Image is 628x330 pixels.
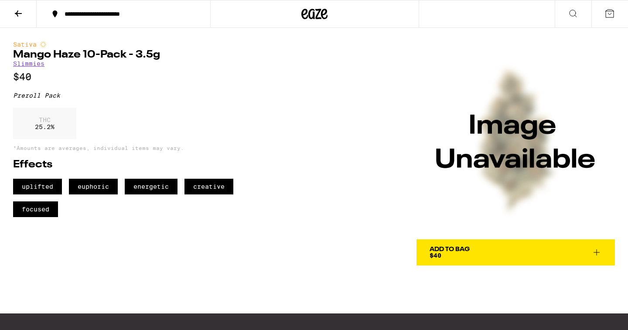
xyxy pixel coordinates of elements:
span: uplifted [13,179,62,194]
div: Preroll Pack [13,92,284,99]
img: sativaColor.svg [40,41,47,48]
a: Slimmies [13,60,44,67]
span: creative [184,179,233,194]
span: focused [13,201,58,217]
span: euphoric [69,179,118,194]
button: Add To Bag$40 [416,239,615,265]
p: *Amounts are averages, individual items may vary. [13,145,284,151]
h1: Mango Haze 10-Pack - 3.5g [13,50,284,60]
h2: Effects [13,160,284,170]
div: Add To Bag [430,246,470,252]
img: Slimmies - Mango Haze 10-Pack - 3.5g [416,41,615,239]
span: Hi. Need any help? [5,6,63,13]
div: 25.2 % [13,108,76,139]
span: $40 [430,252,441,259]
span: energetic [125,179,177,194]
p: $40 [13,71,284,82]
p: THC [35,116,55,123]
div: Sativa [13,41,284,48]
